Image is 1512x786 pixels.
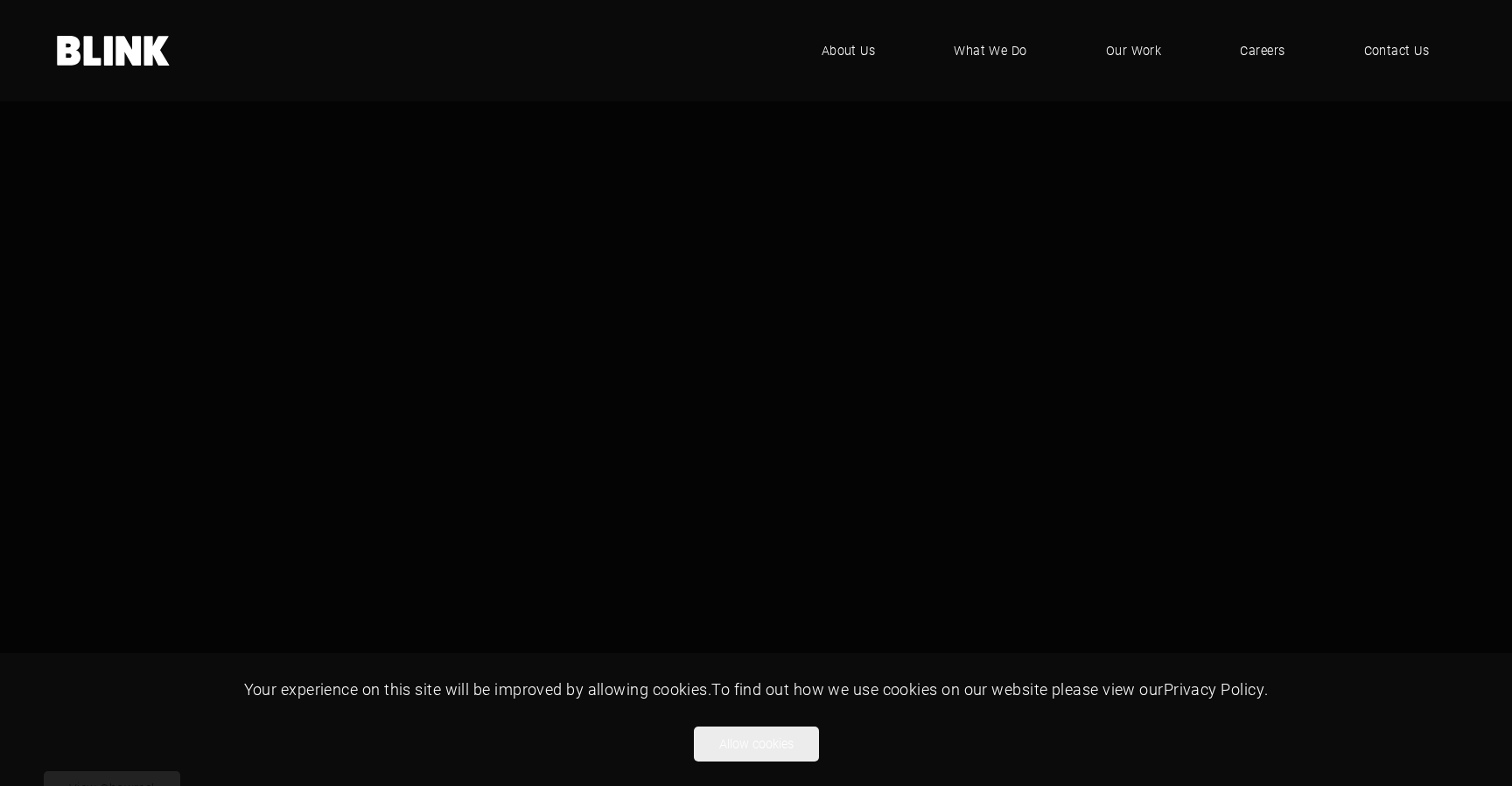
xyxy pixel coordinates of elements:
[1214,24,1311,77] a: Careers
[244,678,1269,699] span: Your experience on this site will be improved by allowing cookies. To find out how we use cookies...
[822,41,876,60] span: About Us
[694,727,819,762] button: Allow cookies
[1240,41,1284,60] span: Careers
[1164,678,1264,699] a: Privacy Policy
[927,24,1053,77] a: What We Do
[57,36,171,66] a: Home
[954,41,1027,60] span: What We Do
[1338,24,1456,77] a: Contact Us
[1364,41,1430,60] span: Contact Us
[1080,24,1188,77] a: Our Work
[1106,41,1162,60] span: Our Work
[795,24,902,77] a: About Us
